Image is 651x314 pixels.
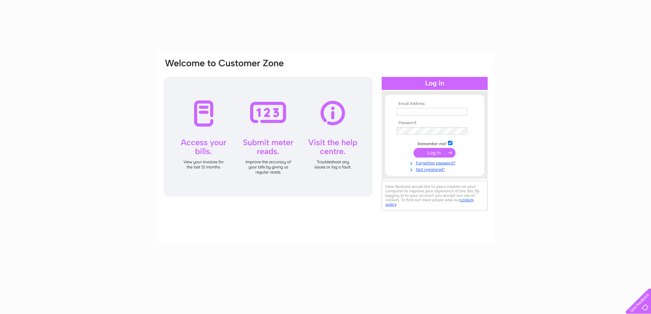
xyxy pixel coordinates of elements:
[382,181,488,210] div: Clear Business would like to place cookies on your computer to improve your experience of the sit...
[395,121,474,125] th: Password:
[385,197,474,207] a: cookies policy
[397,159,474,166] a: Forgotten password?
[395,140,474,147] td: Remember me?
[397,166,474,172] a: Not registered?
[413,148,456,158] input: Submit
[395,101,474,106] th: Email Address:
